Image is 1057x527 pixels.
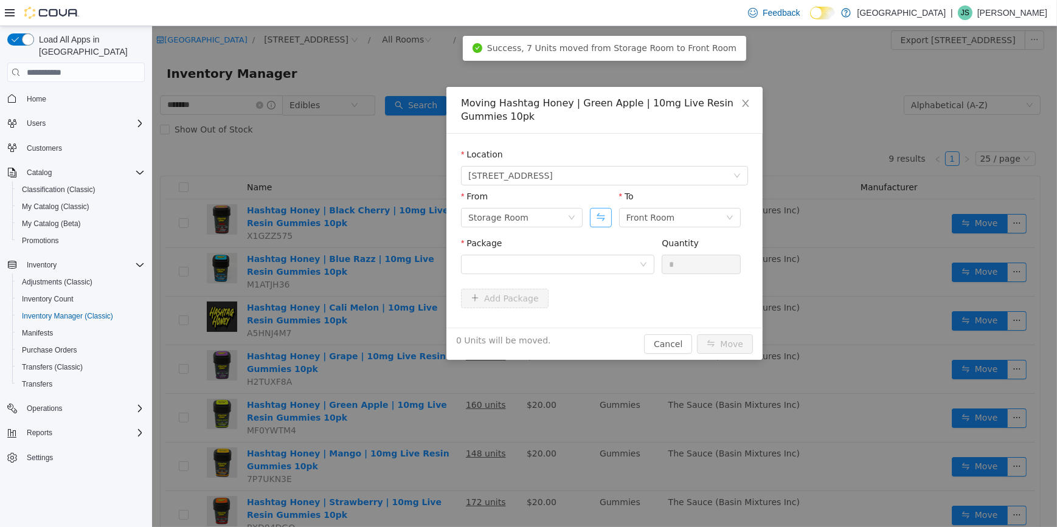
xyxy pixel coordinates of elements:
[7,84,145,498] nav: Complex example
[335,17,584,27] span: Success, 7 Units moved from Storage Room to Front Room
[2,115,150,132] button: Users
[22,401,145,416] span: Operations
[743,1,805,25] a: Feedback
[17,343,82,357] a: Purchase Orders
[12,232,150,249] button: Promotions
[309,123,351,133] label: Location
[17,377,57,391] a: Transfers
[574,188,581,196] i: icon: down
[488,235,495,243] i: icon: down
[17,182,100,197] a: Classification (Classic)
[27,428,52,438] span: Reports
[545,308,601,328] button: icon: swapMove
[22,116,145,131] span: Users
[12,215,150,232] button: My Catalog (Beta)
[17,360,88,374] a: Transfers (Classic)
[12,342,150,359] button: Purchase Orders
[17,199,94,214] a: My Catalog (Classic)
[416,188,423,196] i: icon: down
[22,362,83,372] span: Transfers (Classic)
[22,311,113,321] span: Inventory Manager (Classic)
[12,291,150,308] button: Inventory Count
[309,71,596,97] div: Moving Hashtag Honey | Green Apple | 10mg Live Resin Gummies 10pk
[474,182,523,201] div: Front Room
[309,263,397,282] button: icon: plusAdd Package
[17,233,64,248] a: Promotions
[492,308,540,328] button: Cancel
[510,212,547,222] label: Quantity
[22,92,51,106] a: Home
[2,89,150,107] button: Home
[321,17,330,27] i: icon: check-circle
[17,182,145,197] span: Classification (Classic)
[763,7,800,19] span: Feedback
[22,219,81,229] span: My Catalog (Beta)
[12,308,150,325] button: Inventory Manager (Classic)
[577,61,611,95] button: Close
[34,33,145,58] span: Load All Apps in [GEOGRAPHIC_DATA]
[17,199,145,214] span: My Catalog (Classic)
[12,325,150,342] button: Manifests
[581,146,589,154] i: icon: down
[17,326,58,340] a: Manifests
[22,116,50,131] button: Users
[22,258,145,272] span: Inventory
[810,7,836,19] input: Dark Mode
[304,308,399,321] span: 0 Units will be moved.
[27,119,46,128] span: Users
[27,260,57,270] span: Inventory
[17,233,145,248] span: Promotions
[22,379,52,389] span: Transfers
[961,5,969,20] span: JS
[510,229,588,247] input: Quantity
[22,277,92,287] span: Adjustments (Classic)
[22,185,95,195] span: Classification (Classic)
[24,7,79,19] img: Cova
[810,19,811,20] span: Dark Mode
[17,309,118,323] a: Inventory Manager (Classic)
[17,292,145,306] span: Inventory Count
[27,453,53,463] span: Settings
[17,216,145,231] span: My Catalog (Beta)
[22,91,145,106] span: Home
[17,275,97,289] a: Adjustments (Classic)
[22,294,74,304] span: Inventory Count
[467,165,482,175] label: To
[12,359,150,376] button: Transfers (Classic)
[309,212,350,222] label: Package
[2,257,150,274] button: Inventory
[22,236,59,246] span: Promotions
[22,450,58,465] a: Settings
[27,404,63,413] span: Operations
[22,258,61,272] button: Inventory
[22,425,145,440] span: Reports
[12,198,150,215] button: My Catalog (Classic)
[12,274,150,291] button: Adjustments (Classic)
[438,182,459,201] button: Swap
[22,140,145,156] span: Customers
[17,275,145,289] span: Adjustments (Classic)
[17,292,78,306] a: Inventory Count
[17,377,145,391] span: Transfers
[2,164,150,181] button: Catalog
[22,141,67,156] a: Customers
[316,182,376,201] div: Storage Room
[22,202,89,212] span: My Catalog (Classic)
[27,168,52,177] span: Catalog
[2,424,150,441] button: Reports
[309,165,336,175] label: From
[22,345,77,355] span: Purchase Orders
[2,139,150,157] button: Customers
[27,94,46,104] span: Home
[17,343,145,357] span: Purchase Orders
[22,401,68,416] button: Operations
[22,165,145,180] span: Catalog
[17,326,145,340] span: Manifests
[589,72,598,82] i: icon: close
[316,140,401,159] span: 245 W 14th St.
[22,450,145,465] span: Settings
[12,376,150,393] button: Transfers
[958,5,972,20] div: John Sully
[22,165,57,180] button: Catalog
[27,143,62,153] span: Customers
